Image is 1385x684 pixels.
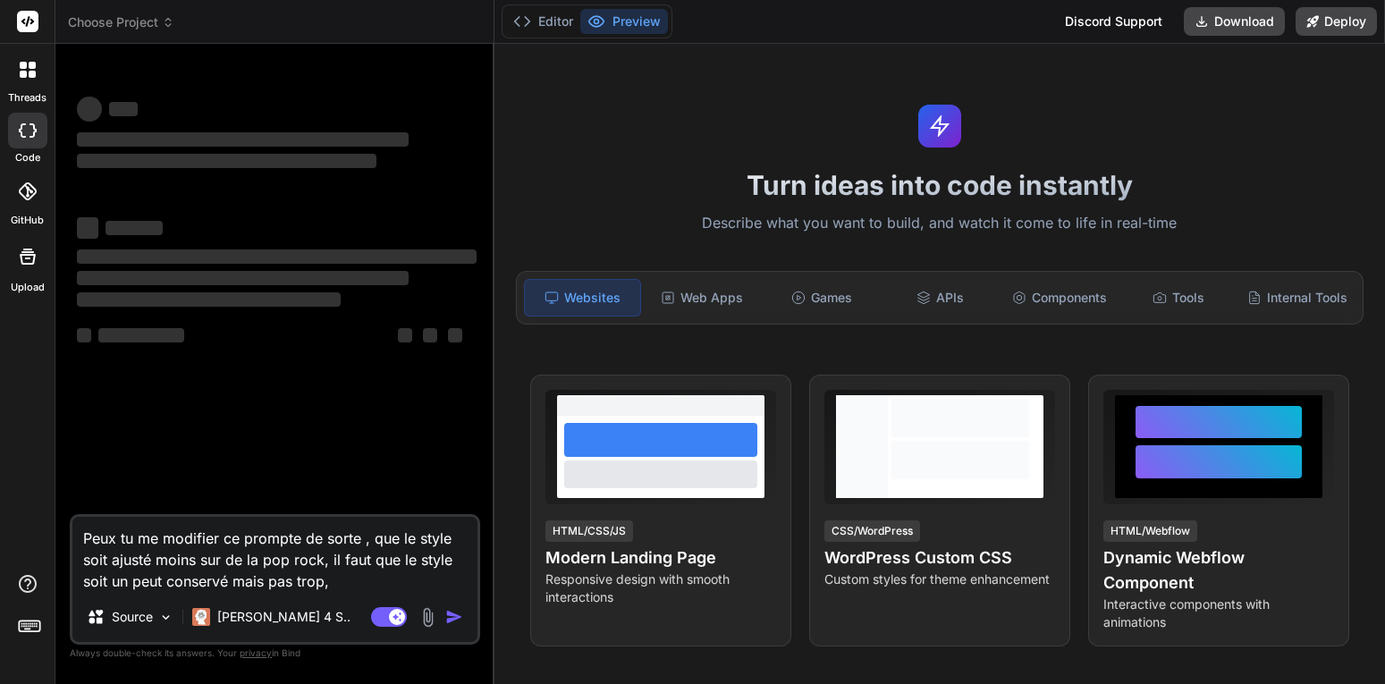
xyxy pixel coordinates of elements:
div: Tools [1121,279,1237,317]
div: CSS/WordPress [824,520,920,542]
span: ‌ [77,97,102,122]
div: Games [764,279,879,317]
label: Upload [11,280,45,295]
button: Deploy [1296,7,1377,36]
div: Discord Support [1054,7,1173,36]
h4: Modern Landing Page [545,545,776,570]
img: icon [445,608,463,626]
p: Interactive components with animations [1103,595,1334,631]
span: privacy [240,647,272,658]
img: attachment [418,607,438,628]
img: Claude 4 Sonnet [192,608,210,626]
h4: WordPress Custom CSS [824,545,1055,570]
button: Download [1184,7,1285,36]
span: Choose Project [68,13,174,31]
p: Responsive design with smooth interactions [545,570,776,606]
span: ‌ [423,328,437,342]
button: Editor [506,9,580,34]
span: ‌ [77,249,477,264]
div: HTML/CSS/JS [545,520,633,542]
span: ‌ [98,328,184,342]
label: threads [8,90,46,106]
p: Describe what you want to build, and watch it come to life in real-time [505,212,1374,235]
p: Source [112,608,153,626]
span: ‌ [77,154,376,168]
span: ‌ [77,328,91,342]
button: Preview [580,9,668,34]
div: Websites [524,279,641,317]
span: ‌ [398,328,412,342]
h1: Turn ideas into code instantly [505,169,1374,201]
div: Components [1001,279,1117,317]
span: ‌ [448,328,462,342]
p: Always double-check its answers. Your in Bind [70,645,480,662]
span: ‌ [106,221,163,235]
span: ‌ [77,271,409,285]
div: Internal Tools [1240,279,1355,317]
div: APIs [883,279,998,317]
textarea: Peux tu me modifier ce prompte de sorte , que le style soit ajusté moins sur de la pop rock, il f... [72,517,477,592]
div: HTML/Webflow [1103,520,1197,542]
h4: Dynamic Webflow Component [1103,545,1334,595]
img: Pick Models [158,610,173,625]
span: ‌ [77,217,98,239]
span: ‌ [77,132,409,147]
span: ‌ [109,102,138,116]
label: GitHub [11,213,44,228]
label: code [15,150,40,165]
div: Web Apps [645,279,760,317]
p: [PERSON_NAME] 4 S.. [217,608,350,626]
p: Custom styles for theme enhancement [824,570,1055,588]
span: ‌ [77,292,341,307]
